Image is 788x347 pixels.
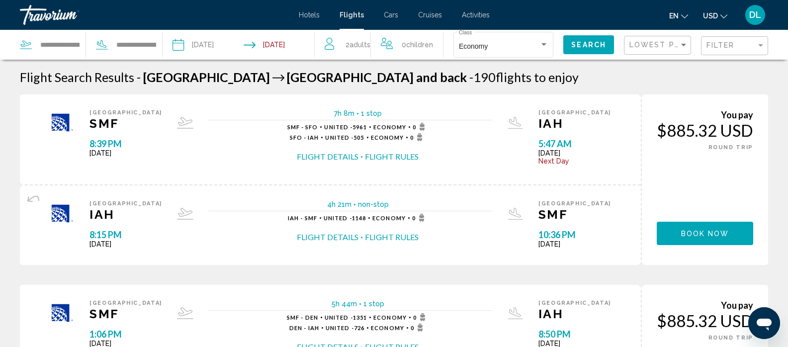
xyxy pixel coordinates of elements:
span: IAH - SMF [288,215,317,221]
span: [DATE] [538,240,611,248]
iframe: Button to launch messaging window [748,307,780,339]
span: [GEOGRAPHIC_DATA] [89,200,162,207]
span: 2 [346,38,370,52]
span: Economy [459,42,488,50]
span: 8:50 PM [538,329,611,340]
span: en [669,12,679,20]
span: Economy [372,215,406,221]
span: - [469,70,473,85]
button: Travelers: 2 adults, 0 children [315,30,443,60]
span: flights to enjoy [496,70,579,85]
span: DL [749,10,761,20]
span: ROUND TRIP [708,144,754,151]
span: - [137,70,141,85]
div: You pay [657,109,753,120]
button: User Menu [742,4,768,25]
span: 8:15 PM [89,229,162,240]
span: SMF [89,116,162,131]
a: Cruises [418,11,442,19]
span: SFO - IAH [290,134,319,141]
span: 0 [402,38,433,52]
div: You pay [657,300,753,311]
span: SMF - DEN [287,314,318,321]
span: 505 [325,134,364,141]
span: 4h 21m [327,200,351,208]
span: [GEOGRAPHIC_DATA] [89,109,162,116]
span: 1351 [325,314,367,321]
button: Book now [657,222,753,245]
span: United - [326,325,354,331]
div: $885.32 USD [657,311,753,331]
span: 1148 [324,215,366,221]
span: United - [324,124,352,130]
span: SMF [538,207,611,222]
span: United - [325,314,353,321]
span: [GEOGRAPHIC_DATA] [287,70,414,85]
span: [GEOGRAPHIC_DATA] [89,300,162,306]
span: 5961 [324,124,366,130]
button: Flight Details [297,232,358,243]
button: Filter [701,36,768,56]
span: [GEOGRAPHIC_DATA] [143,70,270,85]
a: Flights [340,11,364,19]
span: SMF - SFO [287,124,318,130]
a: Hotels [299,11,320,19]
a: Activities [462,11,490,19]
span: DEN - IAH [289,325,319,331]
span: United - [324,215,352,221]
span: IAH [538,116,611,131]
span: [DATE] [538,149,611,157]
span: Lowest Price [629,41,694,49]
a: Book now [657,227,753,238]
span: [DATE] [89,240,162,248]
span: Economy [371,134,404,141]
span: USD [703,12,718,20]
span: 0 [411,324,426,332]
span: Children [406,41,433,49]
span: ROUND TRIP [708,335,754,341]
span: 0 [412,214,428,222]
div: $885.32 USD [657,120,753,140]
span: 0 [410,133,426,141]
span: 5:47 AM [538,138,611,149]
span: 10:36 PM [538,229,611,240]
a: Travorium [20,5,289,25]
mat-select: Sort by [629,41,688,50]
button: Depart date: Dec 17, 2025 [173,30,214,60]
span: 190 [469,70,496,85]
span: 8:39 PM [89,138,162,149]
span: Adults [350,41,370,49]
span: Search [571,41,606,49]
a: Cars [384,11,398,19]
span: [DATE] [89,149,162,157]
span: and back [416,70,467,85]
button: Change language [669,8,688,23]
button: Search [563,35,614,54]
span: SMF [89,306,162,321]
span: Book now [681,230,729,238]
button: Flight Details [297,151,358,162]
span: 1 stop [363,300,384,308]
button: Flight Rules [365,151,419,162]
span: 0 [413,123,428,131]
span: 1:06 PM [89,329,162,340]
span: Next Day [538,157,611,165]
span: Filter [706,41,735,49]
span: Economy [371,325,404,331]
button: Change currency [703,8,727,23]
span: [GEOGRAPHIC_DATA] [538,300,611,306]
span: [GEOGRAPHIC_DATA] [538,200,611,207]
h1: Flight Search Results [20,70,134,85]
span: non-stop [358,200,389,208]
span: 0 [413,313,429,321]
button: Return date: Dec 20, 2025 [244,30,285,60]
span: Economy [373,124,407,130]
span: United - [325,134,353,141]
span: 726 [326,325,364,331]
span: IAH [538,306,611,321]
